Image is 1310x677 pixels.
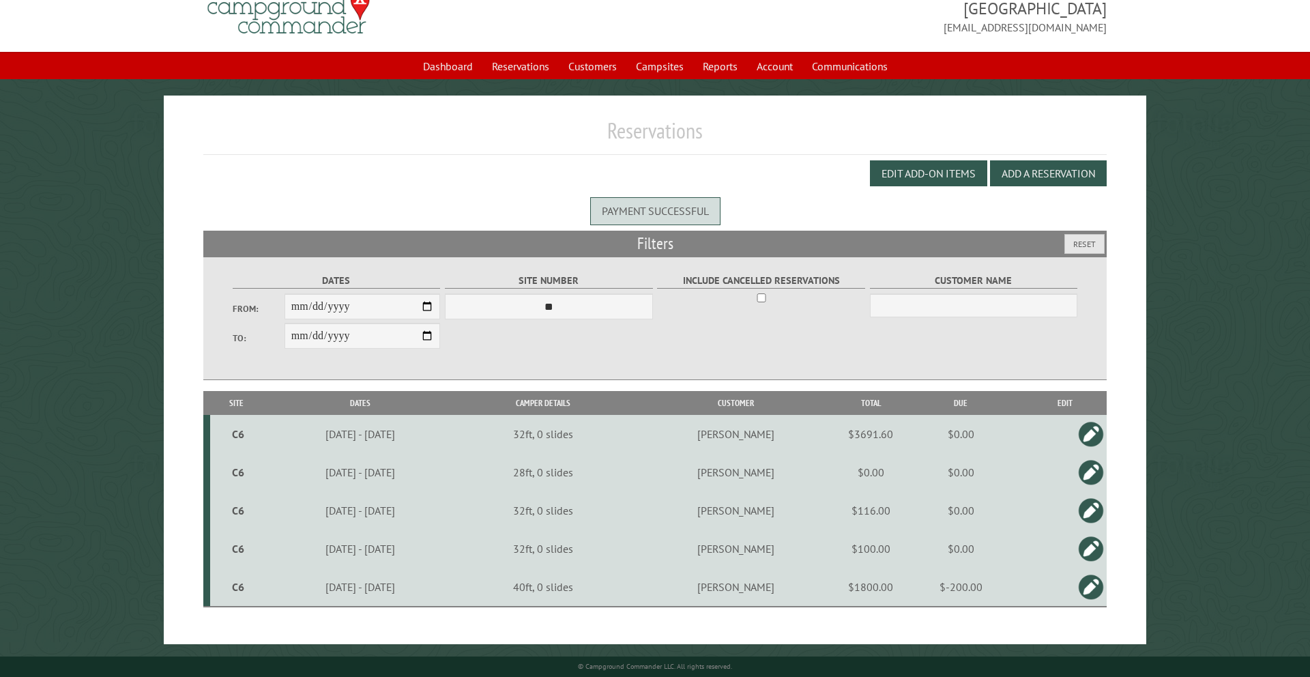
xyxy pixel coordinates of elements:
[263,391,458,415] th: Dates
[695,53,746,79] a: Reports
[458,391,628,415] th: Camper Details
[590,197,720,225] div: Payment successful
[265,580,456,594] div: [DATE] - [DATE]
[898,568,1023,607] td: $-200.00
[216,580,261,594] div: C6
[898,415,1023,453] td: $0.00
[203,231,1107,257] h2: Filters
[265,542,456,556] div: [DATE] - [DATE]
[898,453,1023,491] td: $0.00
[458,491,628,530] td: 32ft, 0 slides
[216,504,261,517] div: C6
[843,491,898,530] td: $116.00
[628,491,844,530] td: [PERSON_NAME]
[898,491,1023,530] td: $0.00
[415,53,481,79] a: Dashboard
[560,53,625,79] a: Customers
[445,273,653,289] label: Site Number
[843,415,898,453] td: $3691.60
[748,53,801,79] a: Account
[203,117,1107,155] h1: Reservations
[578,662,732,671] small: © Campground Commander LLC. All rights reserved.
[265,427,456,441] div: [DATE] - [DATE]
[990,160,1107,186] button: Add a Reservation
[233,273,441,289] label: Dates
[898,530,1023,568] td: $0.00
[233,302,285,315] label: From:
[898,391,1023,415] th: Due
[216,427,261,441] div: C6
[843,391,898,415] th: Total
[843,530,898,568] td: $100.00
[484,53,557,79] a: Reservations
[628,391,844,415] th: Customer
[458,530,628,568] td: 32ft, 0 slides
[216,542,261,556] div: C6
[210,391,263,415] th: Site
[458,415,628,453] td: 32ft, 0 slides
[628,568,844,607] td: [PERSON_NAME]
[628,530,844,568] td: [PERSON_NAME]
[628,415,844,453] td: [PERSON_NAME]
[458,568,628,607] td: 40ft, 0 slides
[628,53,692,79] a: Campsites
[1023,391,1107,415] th: Edit
[265,465,456,479] div: [DATE] - [DATE]
[870,273,1078,289] label: Customer Name
[843,453,898,491] td: $0.00
[870,160,987,186] button: Edit Add-on Items
[657,273,865,289] label: Include Cancelled Reservations
[628,453,844,491] td: [PERSON_NAME]
[804,53,896,79] a: Communications
[843,568,898,607] td: $1800.00
[1064,234,1105,254] button: Reset
[265,504,456,517] div: [DATE] - [DATE]
[458,453,628,491] td: 28ft, 0 slides
[233,332,285,345] label: To:
[216,465,261,479] div: C6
